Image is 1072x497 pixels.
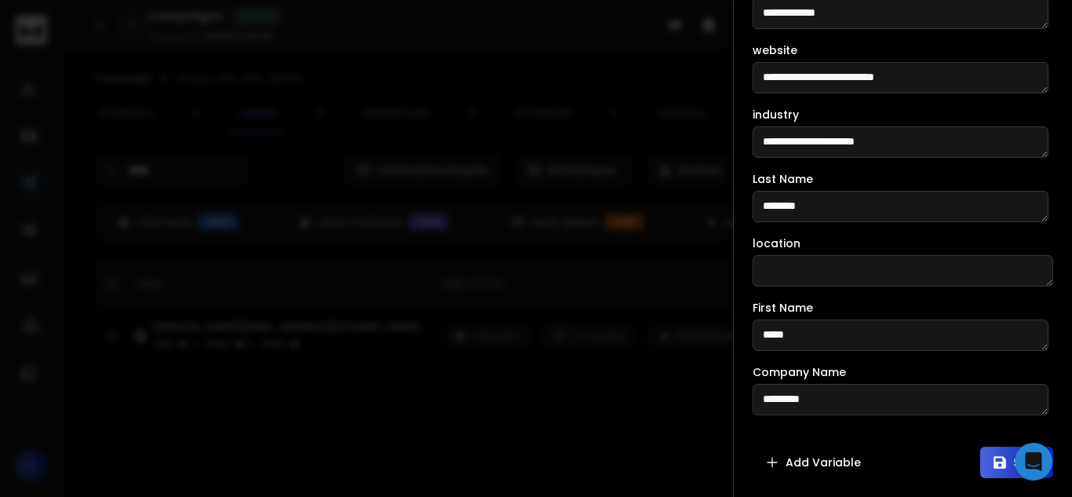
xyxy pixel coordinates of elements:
[753,302,813,313] label: First Name
[753,109,799,120] label: industry
[753,447,873,478] button: Add Variable
[753,174,813,185] label: Last Name
[753,238,800,249] label: location
[753,45,797,56] label: website
[980,447,1053,478] button: Save
[1015,443,1052,481] div: Open Intercom Messenger
[753,367,846,378] label: Company Name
